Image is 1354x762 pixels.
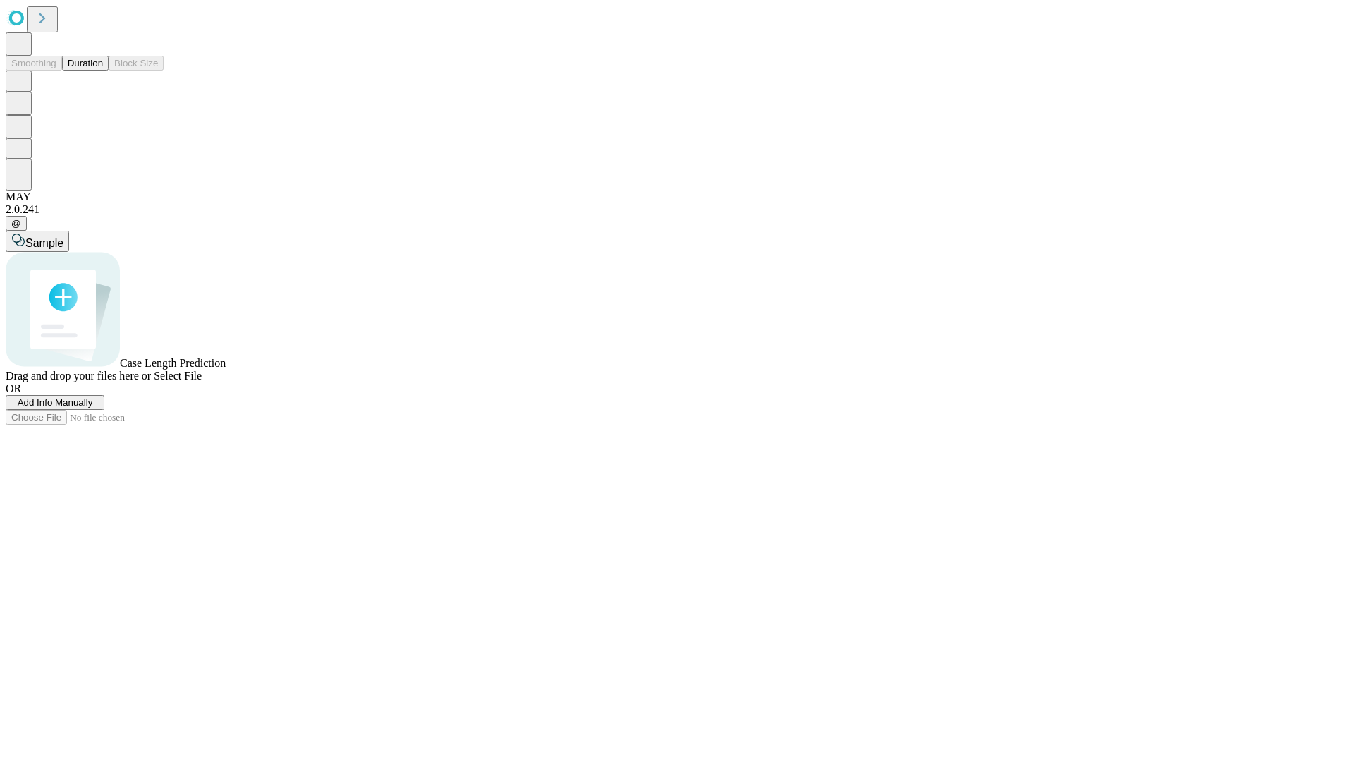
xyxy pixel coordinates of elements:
[109,56,164,71] button: Block Size
[6,231,69,252] button: Sample
[6,203,1348,216] div: 2.0.241
[6,56,62,71] button: Smoothing
[6,216,27,231] button: @
[25,237,63,249] span: Sample
[6,190,1348,203] div: MAY
[6,382,21,394] span: OR
[11,218,21,229] span: @
[6,395,104,410] button: Add Info Manually
[18,397,93,408] span: Add Info Manually
[154,370,202,382] span: Select File
[62,56,109,71] button: Duration
[6,370,151,382] span: Drag and drop your files here or
[120,357,226,369] span: Case Length Prediction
